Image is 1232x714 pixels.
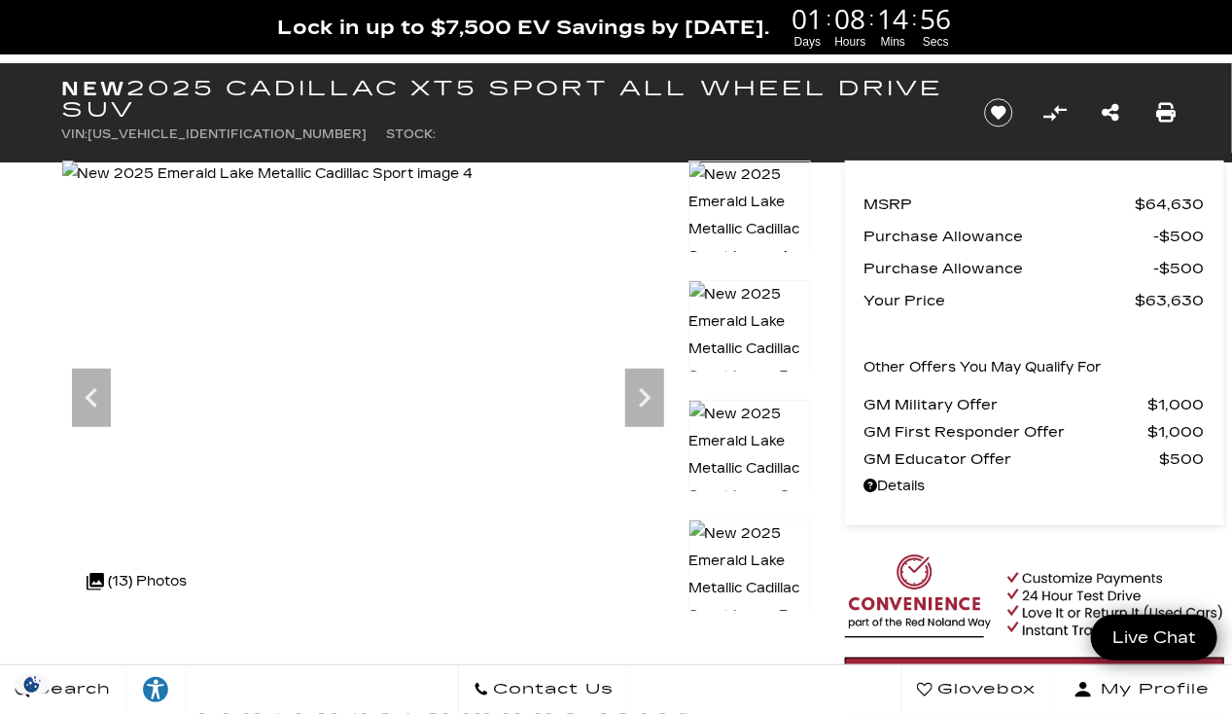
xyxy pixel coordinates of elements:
span: [US_VEHICLE_IDENTIFICATION_NUMBER] [88,127,368,141]
div: Previous [72,369,111,427]
div: (13) Photos [77,558,197,605]
span: Glovebox [933,676,1036,703]
span: Stock: [387,127,437,141]
img: Opt-Out Icon [10,674,54,695]
span: GM Educator Offer [864,446,1160,473]
span: $63,630 [1136,287,1205,314]
span: $500 [1154,255,1205,282]
p: Other Offers You May Qualify For [864,354,1103,381]
a: Share this New 2025 Cadillac XT5 Sport All Wheel Drive SUV [1102,99,1119,126]
span: $500 [1154,223,1205,250]
a: GM First Responder Offer $1,000 [864,418,1205,446]
span: : [912,4,918,33]
button: Open user profile menu [1051,665,1232,714]
span: $1,000 [1148,418,1205,446]
span: 01 [790,5,827,32]
a: Print this New 2025 Cadillac XT5 Sport All Wheel Drive SUV [1157,99,1177,126]
span: Hours [832,33,869,51]
span: Live Chat [1103,626,1206,649]
button: Save vehicle [977,97,1020,128]
span: GM Military Offer [864,391,1148,418]
span: MSRP [864,191,1136,218]
strong: New [62,77,126,100]
a: Your Price $63,630 [864,287,1205,314]
span: Secs [918,33,955,51]
span: Your Price [864,287,1136,314]
div: Next [625,369,664,427]
span: $500 [1160,446,1205,473]
span: Search [30,676,111,703]
img: New 2025 Emerald Lake Metallic Cadillac Sport image 4 [688,161,811,271]
a: GM Educator Offer $500 [864,446,1205,473]
a: Explore your accessibility options [126,665,186,714]
span: : [869,4,875,33]
section: Click to Open Cookie Consent Modal [10,674,54,695]
span: Days [790,33,827,51]
h1: 2025 Cadillac XT5 Sport All Wheel Drive SUV [62,78,952,121]
a: MSRP $64,630 [864,191,1205,218]
button: Compare Vehicle [1040,98,1070,127]
img: New 2025 Emerald Lake Metallic Cadillac Sport image 5 [688,280,811,391]
span: Mins [875,33,912,51]
span: $1,000 [1148,391,1205,418]
span: 56 [918,5,955,32]
span: 08 [832,5,869,32]
a: Start Your Deal [845,658,1224,710]
a: Live Chat [1091,615,1217,660]
span: 14 [875,5,912,32]
span: Purchase Allowance [864,255,1154,282]
a: Contact Us [458,665,630,714]
a: Close [1199,10,1222,33]
span: Purchase Allowance [864,223,1154,250]
span: Lock in up to $7,500 EV Savings by [DATE]. [278,15,770,40]
a: Purchase Allowance $500 [864,255,1205,282]
a: Purchase Allowance $500 [864,223,1205,250]
span: : [827,4,832,33]
img: New 2025 Emerald Lake Metallic Cadillac Sport image 4 [62,161,474,188]
div: Explore your accessibility options [126,675,185,704]
span: GM First Responder Offer [864,418,1148,446]
a: Details [864,473,1205,500]
span: Contact Us [489,676,615,703]
img: New 2025 Emerald Lake Metallic Cadillac Sport image 6 [688,400,811,511]
span: $64,630 [1136,191,1205,218]
a: GM Military Offer $1,000 [864,391,1205,418]
a: Glovebox [901,665,1051,714]
img: New 2025 Emerald Lake Metallic Cadillac Sport image 7 [688,519,811,630]
span: VIN: [62,127,88,141]
span: My Profile [1093,676,1210,703]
